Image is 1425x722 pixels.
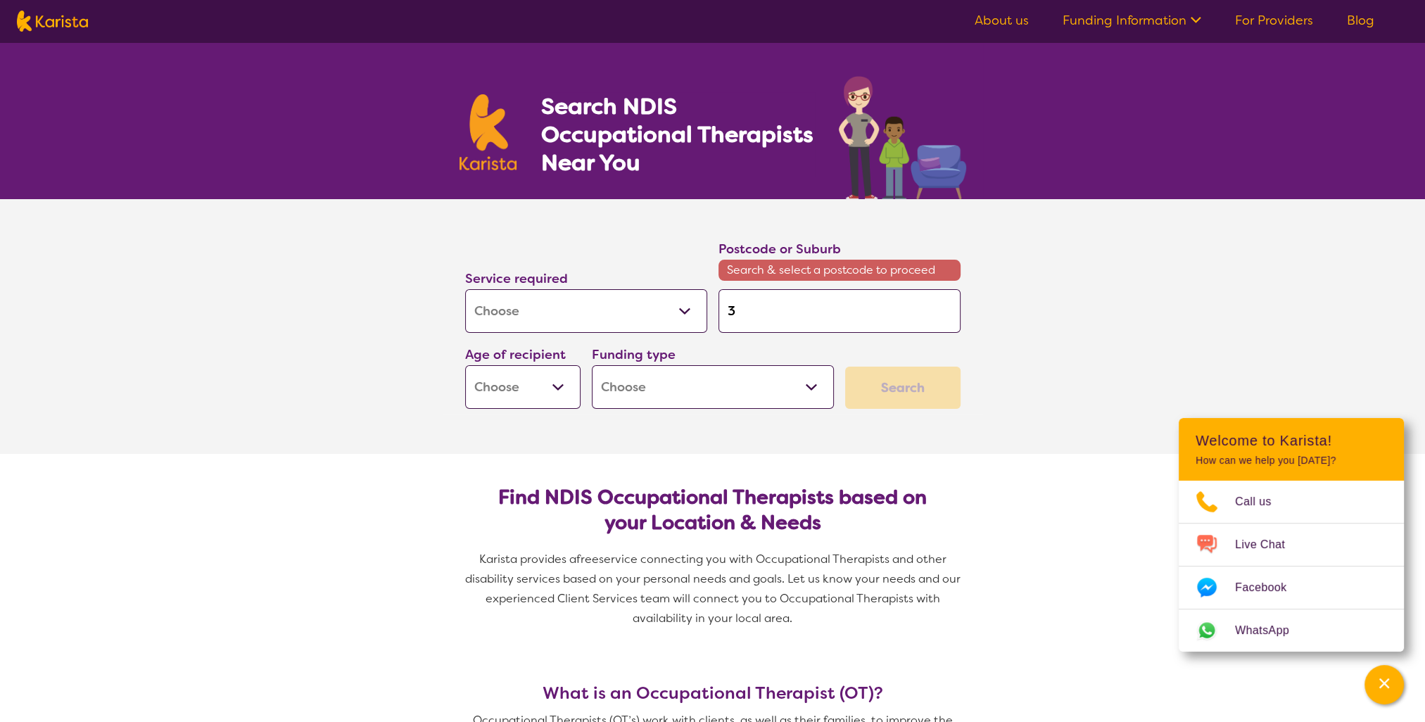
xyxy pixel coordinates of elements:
[576,552,599,566] span: free
[718,241,841,258] label: Postcode or Suburb
[1179,609,1404,652] a: Web link opens in a new tab.
[718,289,961,333] input: Type
[1235,620,1306,641] span: WhatsApp
[1063,12,1201,29] a: Funding Information
[465,346,566,363] label: Age of recipient
[1235,12,1313,29] a: For Providers
[1196,432,1387,449] h2: Welcome to Karista!
[479,552,576,566] span: Karista provides a
[1235,534,1302,555] span: Live Chat
[476,485,949,536] h2: Find NDIS Occupational Therapists based on your Location & Needs
[592,346,676,363] label: Funding type
[1347,12,1374,29] a: Blog
[1235,491,1288,512] span: Call us
[540,92,814,177] h1: Search NDIS Occupational Therapists Near You
[465,270,568,287] label: Service required
[1179,418,1404,652] div: Channel Menu
[460,683,966,703] h3: What is an Occupational Therapist (OT)?
[1235,577,1303,598] span: Facebook
[718,260,961,281] span: Search & select a postcode to proceed
[460,94,517,170] img: Karista logo
[975,12,1029,29] a: About us
[17,11,88,32] img: Karista logo
[1196,455,1387,467] p: How can we help you [DATE]?
[1179,481,1404,652] ul: Choose channel
[465,552,963,626] span: service connecting you with Occupational Therapists and other disability services based on your p...
[839,76,966,199] img: occupational-therapy
[1364,665,1404,704] button: Channel Menu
